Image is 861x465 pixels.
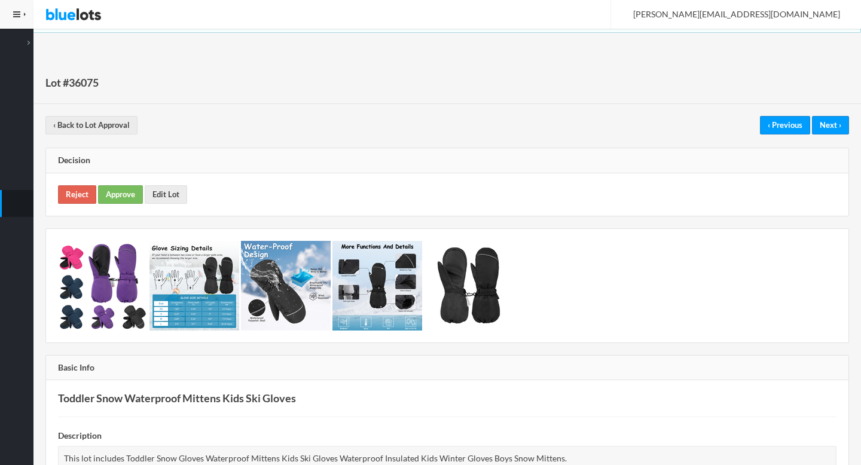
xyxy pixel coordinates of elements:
[58,392,836,405] h3: Toddler Snow Waterproof Mittens Kids Ski Gloves
[46,148,848,173] div: Decision
[620,9,840,19] span: [PERSON_NAME][EMAIL_ADDRESS][DOMAIN_NAME]
[46,356,848,381] div: Basic Info
[241,241,331,331] img: 6e0d9048-64fd-4240-abc1-7de2d4874128-1734592252.jpg
[812,116,849,134] a: Next ›
[149,241,239,331] img: 7c80c534-1b37-4777-b63f-11d17959d42e-1734592251.jpg
[58,429,102,443] label: Description
[45,74,99,91] h1: Lot #36075
[58,185,96,204] a: Reject
[45,116,138,134] a: ‹ Back to Lot Approval
[332,241,422,331] img: a6f31087-ba53-4733-887b-8b7f38552228-1734592252.jpg
[760,116,810,134] a: ‹ Previous
[145,185,187,204] a: Edit Lot
[58,241,148,331] img: 4ba3c161-be8c-4da2-a2dd-aee532a498bb-1734592251.jpg
[424,241,514,331] img: 30365d4a-18f4-4019-827b-c97009c9853d-1734592253.jpg
[98,185,143,204] a: Approve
